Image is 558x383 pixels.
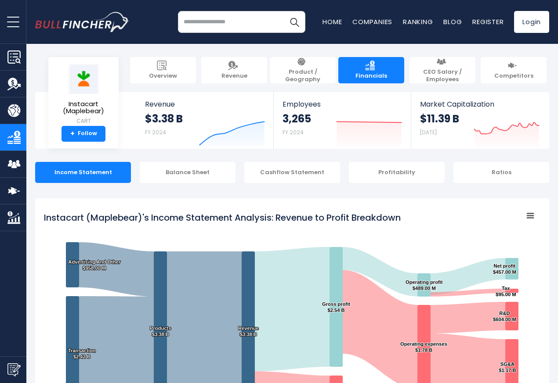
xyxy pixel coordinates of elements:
a: Market Capitalization $11.39 B [DATE] [411,92,548,149]
a: Companies [352,17,392,26]
strong: + [70,130,75,138]
a: Competitors [481,57,547,83]
div: Ratios [453,162,549,183]
button: Search [283,11,305,33]
small: [DATE] [420,129,437,136]
small: FY 2024 [283,129,304,136]
text: Net profit $457.00 M [493,263,516,275]
small: FY 2024 [145,129,166,136]
span: Financials [355,72,387,80]
img: bullfincher logo [35,12,130,32]
span: Employees [283,100,402,108]
text: Operating expenses $1.78 B [400,341,447,353]
text: Gross profit $2.54 B [322,301,350,313]
a: Revenue [201,57,267,83]
span: CEO Salary / Employees [414,68,471,83]
a: Product / Geography [270,57,336,83]
a: Financials [338,57,404,83]
a: Ranking [403,17,433,26]
span: Competitors [494,72,533,80]
text: Products $3.38 B [150,326,171,337]
a: Register [472,17,504,26]
span: Revenue [145,100,265,108]
a: Instacart (Maplebear) CART [55,64,112,126]
span: Product / Geography [274,68,331,83]
text: Revenue $3.38 B [238,326,259,337]
a: Overview [130,57,196,83]
div: Balance Sheet [140,162,236,183]
strong: $11.39 B [420,112,459,125]
text: Operating profit $489.00 M [406,279,443,291]
span: Instacart (Maplebear) [55,100,112,115]
text: R&D $604.00 M [493,311,516,322]
a: Revenue $3.38 B FY 2024 [136,92,274,149]
a: Go to homepage [35,12,130,32]
small: CART [55,117,112,125]
a: Employees 3,265 FY 2024 [274,92,410,149]
div: Profitability [349,162,445,183]
text: SG&A $1.17 B [499,362,516,373]
div: Cashflow Statement [244,162,340,183]
strong: $3.38 B [145,112,183,125]
a: Login [514,11,549,33]
strong: 3,265 [283,112,311,125]
tspan: Instacart (Maplebear)'s Income Statement Analysis: Revenue to Profit Breakdown [44,211,401,224]
span: Market Capitalization [420,100,540,108]
span: Revenue [221,72,247,80]
a: CEO Salary / Employees [409,57,475,83]
text: Tax $95.00 M [496,286,516,297]
a: Blog [443,17,462,26]
span: Overview [149,72,177,80]
a: +Follow [62,126,105,142]
div: Income Statement [35,162,131,183]
text: Advertising And Other $958.00 M [68,259,121,271]
a: Home [322,17,342,26]
text: Transaction $2.42 B [68,348,96,359]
